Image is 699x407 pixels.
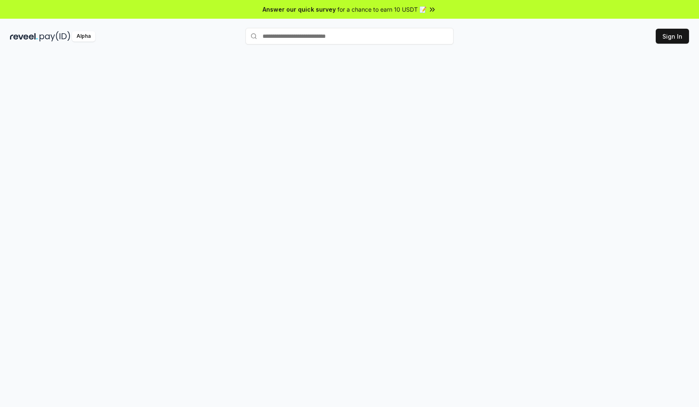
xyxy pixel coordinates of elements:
[10,31,38,42] img: reveel_dark
[337,5,426,14] span: for a chance to earn 10 USDT 📝
[656,29,689,44] button: Sign In
[263,5,336,14] span: Answer our quick survey
[40,31,70,42] img: pay_id
[72,31,95,42] div: Alpha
